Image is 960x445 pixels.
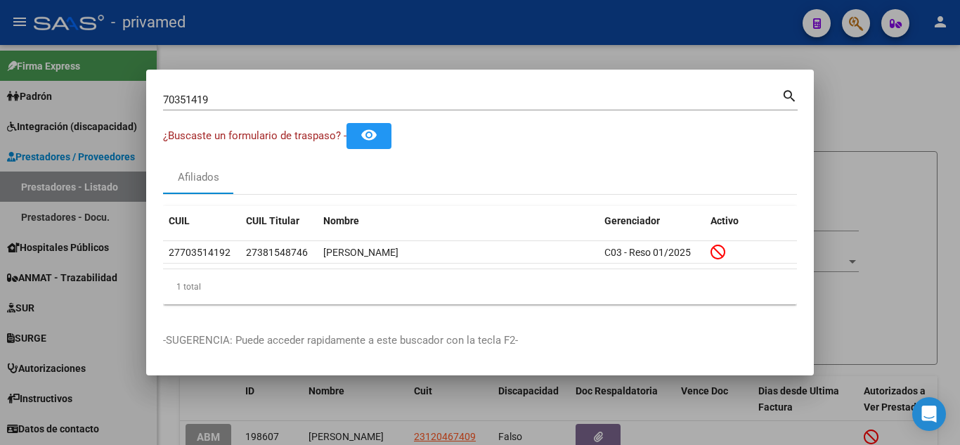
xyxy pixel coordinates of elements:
[169,215,190,226] span: CUIL
[163,333,797,349] p: -SUGERENCIA: Puede acceder rapidamente a este buscador con la tecla F2-
[323,245,593,261] div: [PERSON_NAME]
[163,269,797,304] div: 1 total
[246,215,299,226] span: CUIL Titular
[169,245,231,261] div: 27703514192
[705,206,797,236] datatable-header-cell: Activo
[781,86,798,103] mat-icon: search
[361,127,377,143] mat-icon: remove_red_eye
[711,215,739,226] span: Activo
[323,215,359,226] span: Nombre
[163,129,346,142] span: ¿Buscaste un formulario de traspaso? -
[599,206,705,236] datatable-header-cell: Gerenciador
[178,169,219,186] div: Afiliados
[240,206,318,236] datatable-header-cell: CUIL Titular
[912,397,946,431] div: Open Intercom Messenger
[604,215,660,226] span: Gerenciador
[163,206,240,236] datatable-header-cell: CUIL
[604,247,691,258] span: C03 - Reso 01/2025
[318,206,599,236] datatable-header-cell: Nombre
[246,247,308,258] span: 27381548746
